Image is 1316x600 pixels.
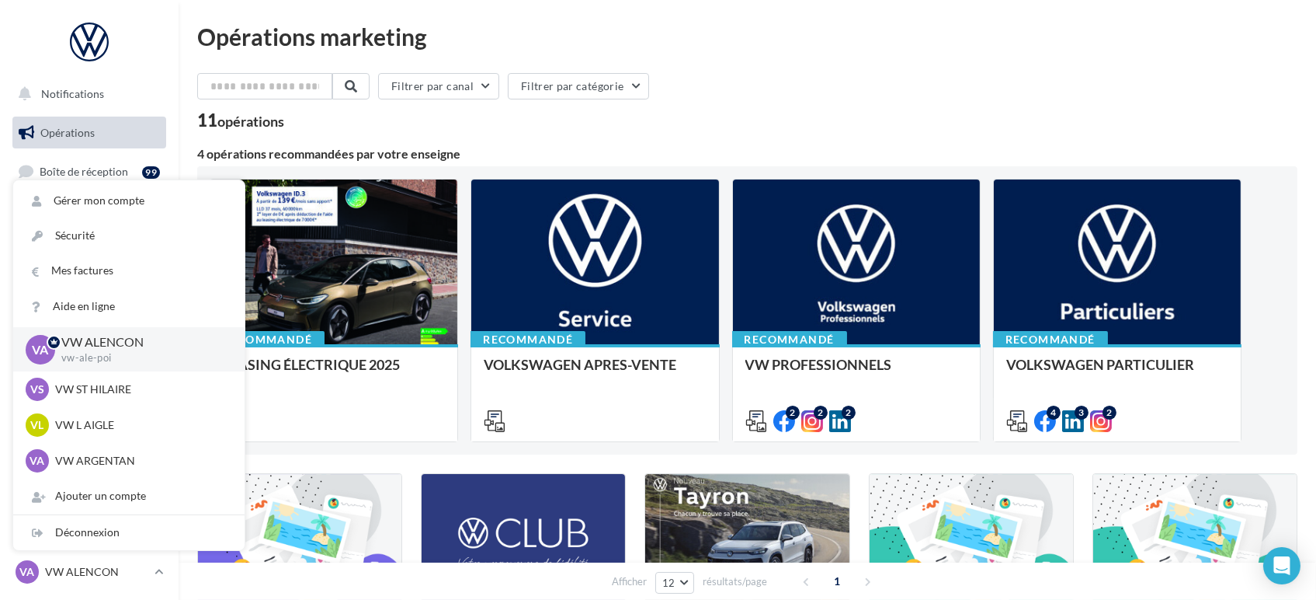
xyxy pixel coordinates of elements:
[197,25,1297,48] div: Opérations marketing
[1006,357,1228,388] div: VOLKSWAGEN PARTICULIER
[662,577,675,589] span: 12
[745,357,967,388] div: VW PROFESSIONNELS
[9,311,169,344] a: Médiathèque
[655,572,695,594] button: 12
[9,234,169,267] a: Campagnes
[30,382,44,397] span: VS
[9,440,169,486] a: Campagnes DataOnDemand
[223,357,445,388] div: LEASING ÉLECTRIQUE 2025
[13,253,245,288] a: Mes factures
[197,148,1297,160] div: 4 opérations recommandées par votre enseigne
[55,417,226,433] p: VW L AIGLE
[378,73,499,99] button: Filtrer par canal
[1075,406,1089,420] div: 3
[20,564,35,580] span: VA
[612,574,647,589] span: Afficher
[55,453,226,469] p: VW ARGENTAN
[9,350,169,382] a: Calendrier
[61,351,220,365] p: vw-ale-poi
[9,272,169,305] a: Contacts
[732,331,847,348] div: Recommandé
[197,112,284,129] div: 11
[55,382,226,397] p: VW ST HILAIRE
[470,331,585,348] div: Recommandé
[30,453,45,469] span: VA
[825,569,849,594] span: 1
[217,114,284,128] div: opérations
[814,406,828,420] div: 2
[142,166,160,179] div: 99
[13,479,245,514] div: Ajouter un compte
[33,340,49,358] span: VA
[484,357,706,388] div: VOLKSWAGEN APRES-VENTE
[13,515,245,550] div: Déconnexion
[40,126,95,139] span: Opérations
[1047,406,1061,420] div: 4
[1102,406,1116,420] div: 2
[13,183,245,218] a: Gérer mon compte
[9,78,163,110] button: Notifications
[13,289,245,324] a: Aide en ligne
[45,564,148,580] p: VW ALENCON
[13,218,245,253] a: Sécurité
[9,388,169,434] a: PLV et print personnalisable
[12,557,166,587] a: VA VW ALENCON
[61,333,220,351] p: VW ALENCON
[508,73,649,99] button: Filtrer par catégorie
[9,155,169,188] a: Boîte de réception99
[41,87,104,100] span: Notifications
[31,417,44,433] span: VL
[40,165,128,178] span: Boîte de réception
[993,331,1108,348] div: Recommandé
[210,331,325,348] div: Recommandé
[703,574,767,589] span: résultats/page
[9,117,169,149] a: Opérations
[1263,547,1300,584] div: Open Intercom Messenger
[9,195,169,228] a: Visibilité en ligne
[786,406,800,420] div: 2
[842,406,856,420] div: 2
